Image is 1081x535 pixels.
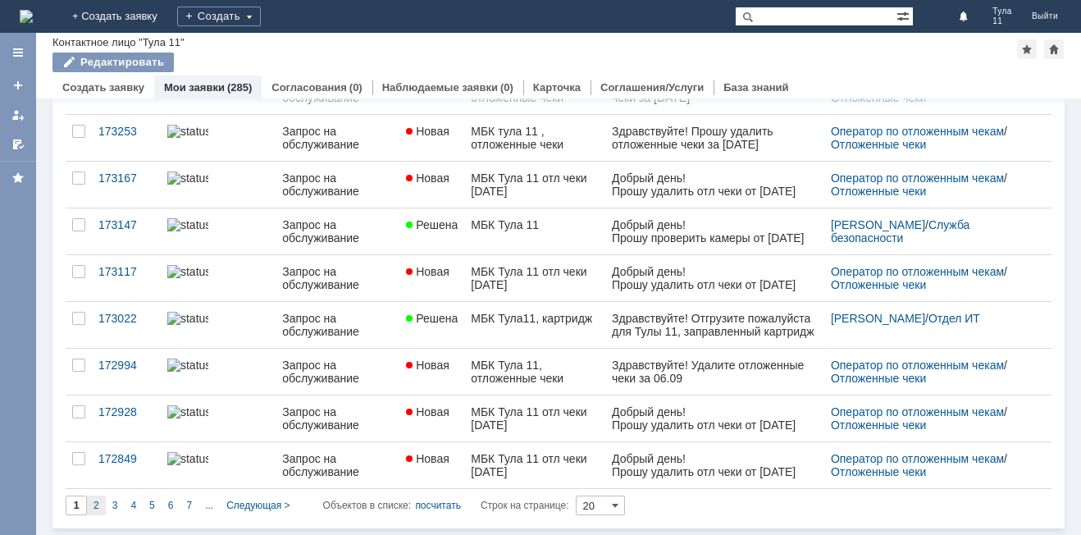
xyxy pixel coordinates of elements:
span: Новая [406,452,449,465]
a: 173253 [92,115,161,161]
a: Запрос на обслуживание [276,115,399,161]
div: (0) [349,81,363,94]
a: Отложенные чеки [831,185,926,198]
div: Запрос на обслуживание [282,171,393,198]
a: Запрос на обслуживание [276,255,399,301]
div: посчитать [415,496,461,515]
a: Запрос на обслуживание [276,442,399,488]
a: Новая [399,255,464,301]
a: Создать заявку [62,81,144,94]
span: 5 [149,500,155,511]
img: statusbar-0 (1).png [167,218,208,231]
a: Решена [399,208,464,254]
div: 173147 [98,218,154,231]
span: Новая [406,171,449,185]
a: 172849 [92,442,161,488]
span: Решена [406,218,458,231]
div: / [831,312,1032,325]
a: Отложенные чеки [831,278,926,291]
div: МБК Тула 11 отл чеки [DATE] [471,171,598,198]
div: 172849 [98,452,154,465]
a: МБК Тула 11, отложенные чеки [464,349,604,395]
img: statusbar-60 (1).png [167,405,208,418]
div: / [831,125,1032,151]
div: Запрос на обслуживание [282,265,393,291]
div: МБК тула 11 , отложенные чеки [471,125,598,151]
a: Создать заявку [5,72,31,98]
div: Добавить в избранное [1017,39,1037,59]
span: Новая [406,405,449,418]
a: statusbar-60 (1).png [161,396,276,441]
a: statusbar-25 (1).png [161,302,276,348]
a: Новая [399,162,464,208]
a: 173117 [92,255,161,301]
a: statusbar-100 (1).png [161,162,276,208]
a: Новая [399,115,464,161]
a: 173022 [92,302,161,348]
a: Отложенные чеки [831,138,926,151]
a: Мои заявки [5,102,31,128]
a: statusbar-100 (1).png [161,255,276,301]
a: 172994 [92,349,161,395]
img: logo [20,10,33,23]
div: МБК Тула 11 отл чеки [DATE] [471,452,598,478]
a: МБК Тула 11 отл чеки [DATE] [464,255,604,301]
a: [PERSON_NAME] [831,312,925,325]
span: Тула [992,7,1012,16]
span: 11 [992,16,1012,26]
div: 172994 [98,359,154,372]
a: Наблюдаемые заявки [382,81,498,94]
div: Запрос на обслуживание [282,312,393,338]
div: 173022 [98,312,154,325]
a: Мои согласования [5,131,31,158]
a: Запрос на обслуживание [276,208,399,254]
a: Запрос на обслуживание [276,162,399,208]
a: МБК Тула 11 отл чеки [DATE] [464,396,604,441]
img: statusbar-25 (1).png [167,312,208,325]
div: Запрос на обслуживание [282,359,393,385]
a: Согласования [271,81,347,94]
a: МБК Тула 11 [464,208,604,254]
a: МБК Тула 11 отл чеки [DATE] [464,442,604,488]
span: 2 [94,500,99,511]
a: МБК Тула 11 отл чеки [DATE] [464,162,604,208]
a: Запрос на обслуживание [276,302,399,348]
a: 173147 [92,208,161,254]
div: Запрос на обслуживание [282,125,393,151]
a: 173167 [92,162,161,208]
div: / [831,359,1032,385]
div: 173167 [98,171,154,185]
a: База знаний [723,81,788,94]
img: statusbar-100 (1).png [167,265,208,278]
div: МБК Тула11, картридж [471,312,598,325]
a: Оператор по отложенным чекам [831,452,1004,465]
a: Соглашения/Услуги [600,81,704,94]
a: statusbar-60 (1).png [161,442,276,488]
a: Карточка [533,81,581,94]
a: statusbar-100 (1).png [161,115,276,161]
a: Запрос на обслуживание [276,349,399,395]
div: МБК Тула 11 [471,218,598,231]
span: 7 [186,500,192,511]
a: Перейти на домашнюю страницу [20,10,33,23]
i: Строк на странице: [323,496,569,515]
div: 173253 [98,125,154,138]
img: statusbar-100 (1).png [167,125,208,138]
div: (285) [227,81,252,94]
a: Оператор по отложенным чекам [831,265,1004,278]
a: [PERSON_NAME] [831,218,925,231]
a: Решена [399,302,464,348]
span: Решена [406,312,458,325]
div: Запрос на обслуживание [282,405,393,432]
div: / [831,452,1032,478]
span: Объектов в списке: [323,500,411,511]
span: Следующая > [226,500,290,511]
div: 172928 [98,405,154,418]
a: Служба безопасности [831,218,973,245]
a: Мои заявки [164,81,225,94]
span: Расширенный поиск [896,7,913,23]
a: statusbar-60 (1).png [161,349,276,395]
span: 4 [130,500,136,511]
div: / [831,171,1032,198]
a: Оператор по отложенным чекам [831,359,1004,372]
